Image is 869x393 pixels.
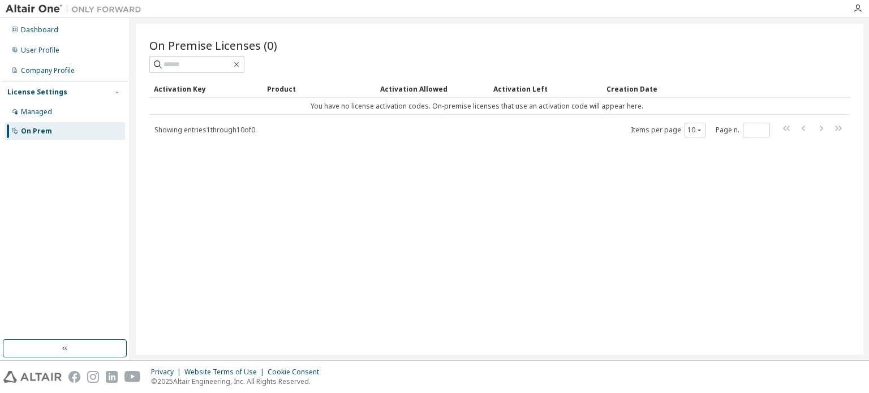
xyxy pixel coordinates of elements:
[7,88,67,97] div: License Settings
[149,98,805,115] td: You have no license activation codes. On-premise licenses that use an activation code will appear...
[154,80,258,98] div: Activation Key
[154,125,255,135] span: Showing entries 1 through 10 of 0
[380,80,484,98] div: Activation Allowed
[21,66,75,75] div: Company Profile
[184,368,268,377] div: Website Terms of Use
[21,107,52,116] div: Managed
[3,371,62,383] img: altair_logo.svg
[268,368,326,377] div: Cookie Consent
[151,377,326,386] p: © 2025 Altair Engineering, Inc. All Rights Reserved.
[21,25,58,34] div: Dashboard
[106,371,118,383] img: linkedin.svg
[68,371,80,383] img: facebook.svg
[493,80,597,98] div: Activation Left
[687,126,703,135] button: 10
[267,80,371,98] div: Product
[21,127,52,136] div: On Prem
[21,46,59,55] div: User Profile
[124,371,141,383] img: youtube.svg
[151,368,184,377] div: Privacy
[631,123,705,137] span: Items per page
[87,371,99,383] img: instagram.svg
[606,80,800,98] div: Creation Date
[716,123,770,137] span: Page n.
[149,37,277,53] span: On Premise Licenses (0)
[6,3,147,15] img: Altair One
